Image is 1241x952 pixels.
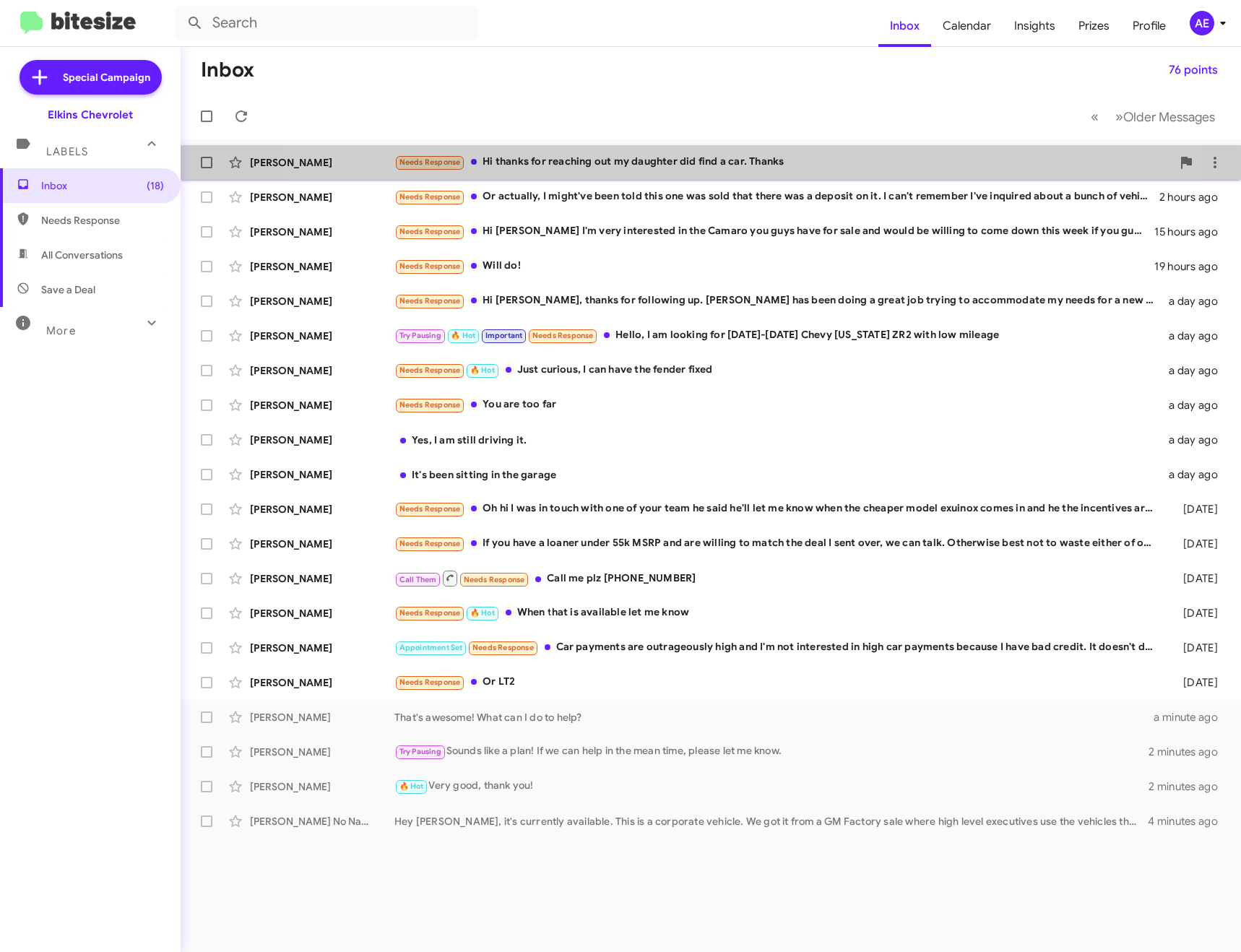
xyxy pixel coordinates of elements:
[250,641,394,655] div: [PERSON_NAME]
[20,60,162,95] a: Special Campaign
[250,814,394,828] div: [PERSON_NAME] No Name
[472,643,534,652] span: Needs Response
[470,608,495,618] span: 🔥 Hot
[250,398,394,412] div: [PERSON_NAME]
[250,363,394,378] div: [PERSON_NAME]
[1003,5,1067,47] a: Insights
[399,782,424,791] span: 🔥 Hot
[1159,190,1229,204] div: 2 hours ago
[394,814,1148,828] div: Hey [PERSON_NAME], it's currently available. This is a corporate vehicle. We got it from a GM Fac...
[394,467,1162,482] div: It's been sitting in the garage
[250,606,394,620] div: [PERSON_NAME]
[41,282,95,297] span: Save a Deal
[532,331,594,340] span: Needs Response
[931,5,1003,47] a: Calendar
[1162,294,1229,308] div: a day ago
[394,433,1162,447] div: Yes, I am still driving it.
[250,537,394,551] div: [PERSON_NAME]
[399,157,461,167] span: Needs Response
[1067,5,1121,47] a: Prizes
[41,213,164,228] span: Needs Response
[470,365,495,375] span: 🔥 Hot
[394,778,1149,795] div: Very good, thank you!
[399,643,463,652] span: Appointment Set
[1083,102,1224,131] nav: Page navigation example
[394,154,1172,170] div: Hi thanks for reaching out my daughter did find a car. Thanks
[250,225,394,239] div: [PERSON_NAME]
[394,293,1162,309] div: Hi [PERSON_NAME], thanks for following up. [PERSON_NAME] has been doing a great job trying to acc...
[394,569,1162,587] div: Call me plz [PHONE_NUMBER]
[147,178,164,193] span: (18)
[394,605,1162,621] div: When that is available let me know
[1162,433,1229,447] div: a day ago
[1123,109,1215,125] span: Older Messages
[394,710,1154,724] div: That's awesome! What can I do to help?
[394,535,1162,552] div: If you have a loaner under 55k MSRP and are willing to match the deal I sent over, we can talk. O...
[1154,710,1229,724] div: a minute ago
[399,678,461,687] span: Needs Response
[399,192,461,202] span: Needs Response
[1162,502,1229,516] div: [DATE]
[250,779,394,794] div: [PERSON_NAME]
[878,5,931,47] span: Inbox
[399,504,461,514] span: Needs Response
[250,190,394,204] div: [PERSON_NAME]
[250,710,394,724] div: [PERSON_NAME]
[399,608,461,618] span: Needs Response
[399,365,461,375] span: Needs Response
[1162,641,1229,655] div: [DATE]
[46,324,76,337] span: More
[399,747,441,756] span: Try Pausing
[1154,225,1229,239] div: 15 hours ago
[1149,745,1229,759] div: 2 minutes ago
[250,155,394,170] div: [PERSON_NAME]
[394,327,1162,344] div: Hello, I am looking for [DATE]-[DATE] Chevy [US_STATE] ZR2 with low mileage
[1162,606,1229,620] div: [DATE]
[399,539,461,548] span: Needs Response
[250,433,394,447] div: [PERSON_NAME]
[394,639,1162,656] div: Car payments are outrageously high and I'm not interested in high car payments because I have bad...
[485,331,523,340] span: Important
[464,575,525,584] span: Needs Response
[394,501,1162,517] div: Oh hi I was in touch with one of your team he said he'll let me know when the cheaper model exuin...
[250,329,394,343] div: [PERSON_NAME]
[1107,102,1224,131] button: Next
[394,397,1162,413] div: You are too far
[1190,11,1214,35] div: AE
[250,259,394,274] div: [PERSON_NAME]
[1157,57,1229,83] button: 76 points
[41,248,123,262] span: All Conversations
[394,189,1159,205] div: Or actually, I might've been told this one was sold that there was a deposit on it. I can't remem...
[394,674,1162,691] div: Or LT2
[394,223,1154,240] div: Hi [PERSON_NAME] I'm very interested in the Camaro you guys have for sale and would be willing to...
[201,59,254,82] h1: Inbox
[399,261,461,271] span: Needs Response
[399,296,461,306] span: Needs Response
[394,743,1149,760] div: Sounds like a plan! If we can help in the mean time, please let me know.
[451,331,475,340] span: 🔥 Hot
[399,400,461,410] span: Needs Response
[250,675,394,690] div: [PERSON_NAME]
[394,258,1154,274] div: Will do!
[1121,5,1177,47] span: Profile
[250,745,394,759] div: [PERSON_NAME]
[46,145,88,158] span: Labels
[250,294,394,308] div: [PERSON_NAME]
[399,331,441,340] span: Try Pausing
[399,227,461,236] span: Needs Response
[175,6,478,40] input: Search
[1162,467,1229,482] div: a day ago
[63,70,150,85] span: Special Campaign
[1162,571,1229,586] div: [DATE]
[1177,11,1225,35] button: AE
[394,362,1162,378] div: Just curious, I can have the fender fixed
[250,502,394,516] div: [PERSON_NAME]
[1115,108,1123,126] span: »
[1169,57,1218,83] span: 76 points
[1162,363,1229,378] div: a day ago
[1091,108,1099,126] span: «
[41,178,164,193] span: Inbox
